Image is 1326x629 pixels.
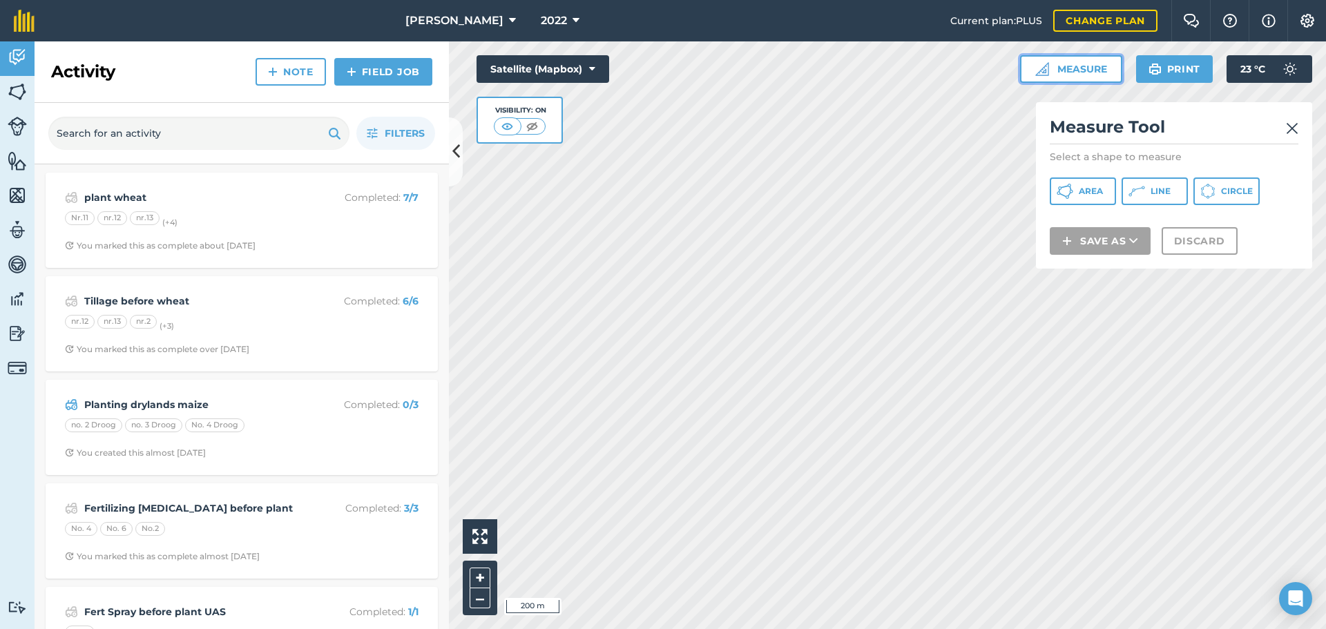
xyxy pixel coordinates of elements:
p: Completed : [309,501,419,516]
img: A cog icon [1299,14,1316,28]
strong: 7 / 7 [403,191,419,204]
img: svg+xml;base64,PD94bWwgdmVyc2lvbj0iMS4wIiBlbmNvZGluZz0idXRmLTgiPz4KPCEtLSBHZW5lcmF0b3I6IEFkb2JlIE... [65,293,78,309]
a: Planting drylands maizeCompleted: 0/3no. 2 Droogno. 3 DroogNo. 4 DroogClock with arrow pointing c... [54,388,430,467]
button: Print [1136,55,1213,83]
img: fieldmargin Logo [14,10,35,32]
img: svg+xml;base64,PD94bWwgdmVyc2lvbj0iMS4wIiBlbmNvZGluZz0idXRmLTgiPz4KPCEtLSBHZW5lcmF0b3I6IEFkb2JlIE... [8,47,27,68]
a: plant wheatCompleted: 7/7Nr.11nr.12nr.13(+4)Clock with arrow pointing clockwiseYou marked this as... [54,181,430,260]
img: Clock with arrow pointing clockwise [65,448,74,457]
p: Completed : [309,190,419,205]
img: svg+xml;base64,PHN2ZyB4bWxucz0iaHR0cDovL3d3dy53My5vcmcvMjAwMC9zdmciIHdpZHRoPSI1NiIgaGVpZ2h0PSI2MC... [8,185,27,206]
strong: 0 / 3 [403,398,419,411]
a: Note [256,58,326,86]
input: Search for an activity [48,117,349,150]
strong: Fertilizing [MEDICAL_DATA] before plant [84,501,303,516]
div: No. 4 Droog [185,418,244,432]
button: Measure [1020,55,1122,83]
strong: Fert Spray before plant UAS [84,604,303,619]
div: nr.12 [97,211,127,225]
span: 23 ° C [1240,55,1265,83]
img: svg+xml;base64,PHN2ZyB4bWxucz0iaHR0cDovL3d3dy53My5vcmcvMjAwMC9zdmciIHdpZHRoPSIxNyIgaGVpZ2h0PSIxNy... [1262,12,1276,29]
span: Circle [1221,186,1253,197]
img: svg+xml;base64,PD94bWwgdmVyc2lvbj0iMS4wIiBlbmNvZGluZz0idXRmLTgiPz4KPCEtLSBHZW5lcmF0b3I6IEFkb2JlIE... [65,500,78,516]
img: svg+xml;base64,PHN2ZyB4bWxucz0iaHR0cDovL3d3dy53My5vcmcvMjAwMC9zdmciIHdpZHRoPSIxNCIgaGVpZ2h0PSIyNC... [268,64,278,80]
button: Satellite (Mapbox) [477,55,609,83]
img: svg+xml;base64,PD94bWwgdmVyc2lvbj0iMS4wIiBlbmNvZGluZz0idXRmLTgiPz4KPCEtLSBHZW5lcmF0b3I6IEFkb2JlIE... [8,289,27,309]
span: Line [1151,186,1171,197]
img: svg+xml;base64,PHN2ZyB4bWxucz0iaHR0cDovL3d3dy53My5vcmcvMjAwMC9zdmciIHdpZHRoPSIyMiIgaGVpZ2h0PSIzMC... [1286,120,1298,137]
img: Clock with arrow pointing clockwise [65,345,74,354]
p: Completed : [309,293,419,309]
button: + [470,568,490,588]
button: – [470,588,490,608]
div: No.2 [135,522,165,536]
div: Nr.11 [65,211,95,225]
strong: plant wheat [84,190,303,205]
div: nr.13 [130,211,160,225]
div: nr.12 [65,315,95,329]
small: (+ 4 ) [162,217,177,227]
button: 23 °C [1227,55,1312,83]
img: svg+xml;base64,PD94bWwgdmVyc2lvbj0iMS4wIiBlbmNvZGluZz0idXRmLTgiPz4KPCEtLSBHZW5lcmF0b3I6IEFkb2JlIE... [8,323,27,344]
div: Visibility: On [494,105,546,116]
span: 2022 [541,12,567,29]
div: You marked this as complete almost [DATE] [65,551,260,562]
div: You marked this as complete over [DATE] [65,344,249,355]
img: svg+xml;base64,PHN2ZyB4bWxucz0iaHR0cDovL3d3dy53My5vcmcvMjAwMC9zdmciIHdpZHRoPSIxOSIgaGVpZ2h0PSIyNC... [328,125,341,142]
span: Current plan : PLUS [950,13,1042,28]
div: nr.13 [97,315,127,329]
span: Area [1079,186,1103,197]
div: You created this almost [DATE] [65,447,206,458]
span: [PERSON_NAME] [405,12,503,29]
div: nr.2 [130,315,157,329]
button: Area [1050,177,1116,205]
a: Tillage before wheatCompleted: 6/6nr.12nr.13nr.2(+3)Clock with arrow pointing clockwiseYou marked... [54,284,430,363]
img: svg+xml;base64,PD94bWwgdmVyc2lvbj0iMS4wIiBlbmNvZGluZz0idXRmLTgiPz4KPCEtLSBHZW5lcmF0b3I6IEFkb2JlIE... [8,254,27,275]
img: svg+xml;base64,PD94bWwgdmVyc2lvbj0iMS4wIiBlbmNvZGluZz0idXRmLTgiPz4KPCEtLSBHZW5lcmF0b3I6IEFkb2JlIE... [65,396,78,413]
strong: 1 / 1 [408,606,419,618]
img: svg+xml;base64,PD94bWwgdmVyc2lvbj0iMS4wIiBlbmNvZGluZz0idXRmLTgiPz4KPCEtLSBHZW5lcmF0b3I6IEFkb2JlIE... [8,220,27,240]
strong: 3 / 3 [404,502,419,514]
strong: Tillage before wheat [84,293,303,309]
h2: Activity [51,61,115,83]
img: svg+xml;base64,PD94bWwgdmVyc2lvbj0iMS4wIiBlbmNvZGluZz0idXRmLTgiPz4KPCEtLSBHZW5lcmF0b3I6IEFkb2JlIE... [65,189,78,206]
img: Two speech bubbles overlapping with the left bubble in the forefront [1183,14,1200,28]
button: Filters [356,117,435,150]
div: no. 2 Droog [65,418,122,432]
img: svg+xml;base64,PD94bWwgdmVyc2lvbj0iMS4wIiBlbmNvZGluZz0idXRmLTgiPz4KPCEtLSBHZW5lcmF0b3I6IEFkb2JlIE... [8,601,27,614]
p: Completed : [309,397,419,412]
button: Circle [1193,177,1260,205]
div: no. 3 Droog [125,418,182,432]
img: svg+xml;base64,PD94bWwgdmVyc2lvbj0iMS4wIiBlbmNvZGluZz0idXRmLTgiPz4KPCEtLSBHZW5lcmF0b3I6IEFkb2JlIE... [8,117,27,136]
img: Four arrows, one pointing top left, one top right, one bottom right and the last bottom left [472,529,488,544]
a: Field Job [334,58,432,86]
img: svg+xml;base64,PD94bWwgdmVyc2lvbj0iMS4wIiBlbmNvZGluZz0idXRmLTgiPz4KPCEtLSBHZW5lcmF0b3I6IEFkb2JlIE... [1276,55,1304,83]
strong: Planting drylands maize [84,397,303,412]
button: Line [1122,177,1188,205]
div: Open Intercom Messenger [1279,582,1312,615]
div: No. 4 [65,522,97,536]
img: svg+xml;base64,PHN2ZyB4bWxucz0iaHR0cDovL3d3dy53My5vcmcvMjAwMC9zdmciIHdpZHRoPSIxNCIgaGVpZ2h0PSIyNC... [1062,233,1072,249]
div: You marked this as complete about [DATE] [65,240,256,251]
img: Clock with arrow pointing clockwise [65,552,74,561]
img: svg+xml;base64,PHN2ZyB4bWxucz0iaHR0cDovL3d3dy53My5vcmcvMjAwMC9zdmciIHdpZHRoPSI1MCIgaGVpZ2h0PSI0MC... [523,119,541,133]
img: svg+xml;base64,PHN2ZyB4bWxucz0iaHR0cDovL3d3dy53My5vcmcvMjAwMC9zdmciIHdpZHRoPSIxOSIgaGVpZ2h0PSIyNC... [1149,61,1162,77]
img: svg+xml;base64,PD94bWwgdmVyc2lvbj0iMS4wIiBlbmNvZGluZz0idXRmLTgiPz4KPCEtLSBHZW5lcmF0b3I6IEFkb2JlIE... [65,603,78,620]
div: No. 6 [100,522,133,536]
p: Completed : [309,604,419,619]
strong: 6 / 6 [403,295,419,307]
img: svg+xml;base64,PHN2ZyB4bWxucz0iaHR0cDovL3d3dy53My5vcmcvMjAwMC9zdmciIHdpZHRoPSI1NiIgaGVpZ2h0PSI2MC... [8,81,27,102]
img: Ruler icon [1035,62,1049,76]
img: A question mark icon [1222,14,1238,28]
img: svg+xml;base64,PHN2ZyB4bWxucz0iaHR0cDovL3d3dy53My5vcmcvMjAwMC9zdmciIHdpZHRoPSI1NiIgaGVpZ2h0PSI2MC... [8,151,27,171]
button: Save as [1050,227,1151,255]
img: svg+xml;base64,PHN2ZyB4bWxucz0iaHR0cDovL3d3dy53My5vcmcvMjAwMC9zdmciIHdpZHRoPSIxNCIgaGVpZ2h0PSIyNC... [347,64,356,80]
p: Select a shape to measure [1050,150,1298,164]
small: (+ 3 ) [160,321,174,331]
span: Filters [385,126,425,141]
img: Clock with arrow pointing clockwise [65,241,74,250]
h2: Measure Tool [1050,116,1298,144]
a: Fertilizing [MEDICAL_DATA] before plantCompleted: 3/3No. 4No. 6No.2Clock with arrow pointing cloc... [54,492,430,570]
img: svg+xml;base64,PHN2ZyB4bWxucz0iaHR0cDovL3d3dy53My5vcmcvMjAwMC9zdmciIHdpZHRoPSI1MCIgaGVpZ2h0PSI0MC... [499,119,516,133]
img: svg+xml;base64,PD94bWwgdmVyc2lvbj0iMS4wIiBlbmNvZGluZz0idXRmLTgiPz4KPCEtLSBHZW5lcmF0b3I6IEFkb2JlIE... [8,358,27,378]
